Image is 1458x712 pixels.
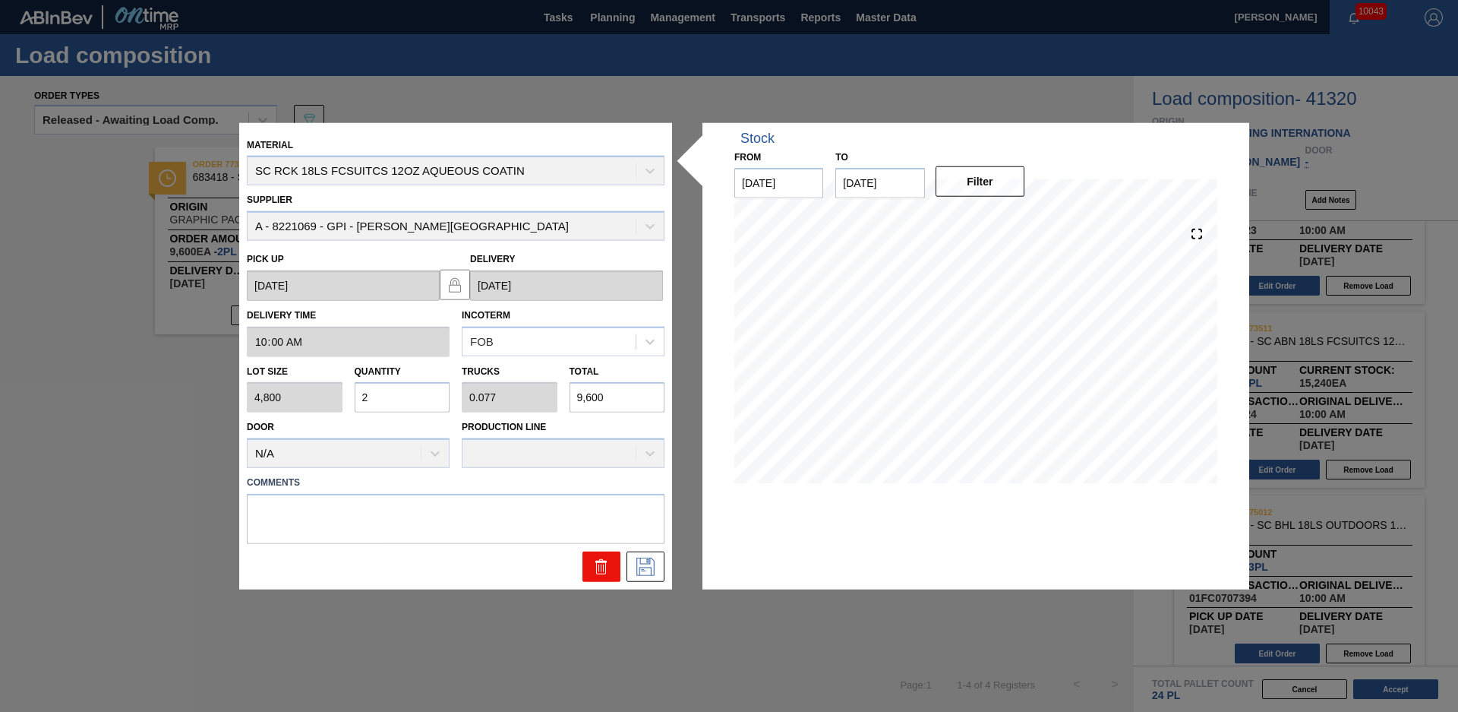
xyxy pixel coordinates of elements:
[247,139,293,150] label: Material
[247,305,450,327] label: Delivery Time
[835,151,847,162] label: to
[462,310,510,321] label: Incoterm
[247,271,440,301] input: mm/dd/yyyy
[247,422,274,432] label: Door
[247,472,664,494] label: Comments
[247,195,292,205] label: Supplier
[740,130,775,146] div: Stock
[355,365,401,376] label: Quantity
[470,271,663,301] input: mm/dd/yyyy
[734,151,761,162] label: From
[462,422,546,432] label: Production Line
[446,276,464,294] img: locked
[570,365,599,376] label: Total
[936,166,1024,197] button: Filter
[734,168,823,198] input: mm/dd/yyyy
[247,360,342,382] label: Lot size
[440,270,470,300] button: locked
[626,552,664,582] div: Edit Order
[470,254,516,264] label: Delivery
[835,168,924,198] input: mm/dd/yyyy
[470,335,494,348] div: FOB
[582,552,620,582] div: Delete Order
[247,254,284,264] label: Pick up
[462,365,500,376] label: Trucks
